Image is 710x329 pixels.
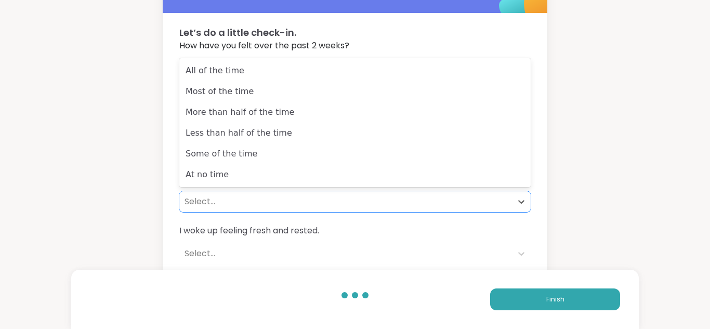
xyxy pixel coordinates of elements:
div: Select... [185,247,507,260]
div: At no time [179,164,531,185]
span: Let’s do a little check-in. [179,25,531,40]
span: How have you felt over the past 2 weeks? [179,40,531,52]
div: Select... [185,195,507,208]
span: I woke up feeling fresh and rested. [179,225,531,237]
div: Some of the time [179,143,531,164]
button: Finish [490,288,620,310]
div: All of the time [179,60,531,81]
span: Finish [546,295,564,304]
div: More than half of the time [179,102,531,123]
div: Most of the time [179,81,531,102]
div: Less than half of the time [179,123,531,143]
